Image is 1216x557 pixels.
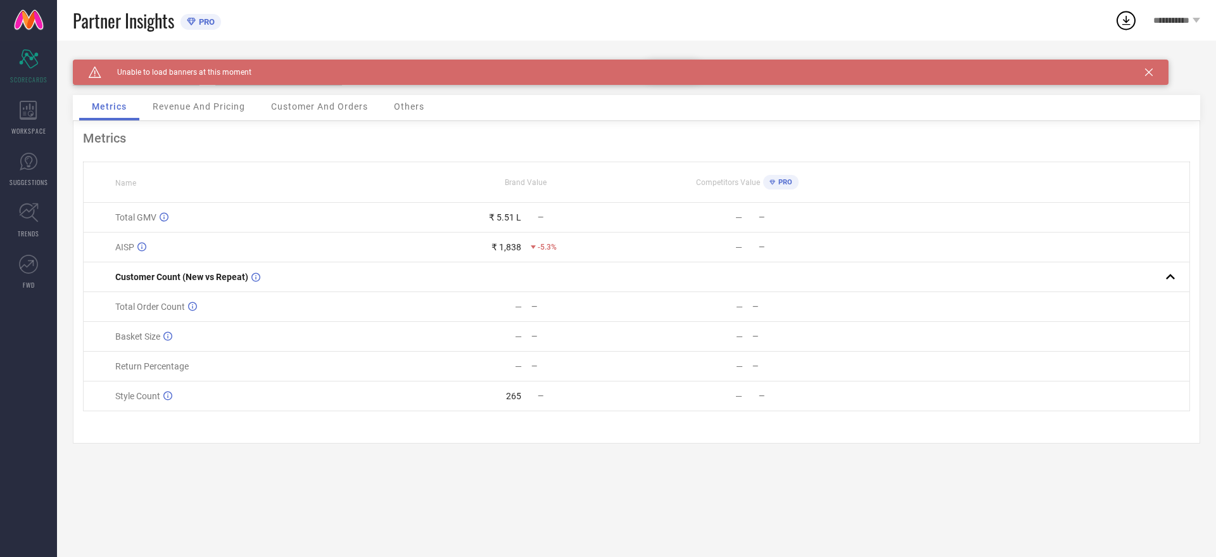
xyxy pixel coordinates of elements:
[394,101,424,112] span: Others
[515,361,522,371] div: —
[115,272,248,282] span: Customer Count (New vs Repeat)
[491,242,521,252] div: ₹ 1,838
[759,213,764,222] span: —
[115,302,185,312] span: Total Order Count
[101,68,251,77] span: Unable to load banners at this moment
[538,243,557,252] span: -5.3%
[515,331,522,342] div: —
[271,101,368,112] span: Customer And Orders
[1115,9,1137,32] div: Open download list
[696,178,760,187] span: Competitors Value
[736,302,743,312] div: —
[9,177,48,187] span: SUGGESTIONS
[73,60,199,68] div: Brand
[505,178,547,187] span: Brand Value
[73,8,174,34] span: Partner Insights
[752,302,857,311] div: —
[23,280,35,290] span: FWD
[531,302,636,311] div: —
[531,332,636,341] div: —
[92,101,127,112] span: Metrics
[115,242,134,252] span: AISP
[115,361,189,371] span: Return Percentage
[538,392,543,400] span: —
[752,362,857,371] div: —
[531,362,636,371] div: —
[506,391,521,401] div: 265
[735,212,742,222] div: —
[735,242,742,252] div: —
[759,243,764,252] span: —
[83,131,1190,146] div: Metrics
[759,392,764,400] span: —
[489,212,521,222] div: ₹ 5.51 L
[196,17,215,27] span: PRO
[115,391,160,401] span: Style Count
[10,75,47,84] span: SCORECARDS
[736,361,743,371] div: —
[752,332,857,341] div: —
[775,178,792,186] span: PRO
[115,179,136,188] span: Name
[735,391,742,401] div: —
[11,126,46,136] span: WORKSPACE
[736,331,743,342] div: —
[115,212,156,222] span: Total GMV
[153,101,245,112] span: Revenue And Pricing
[18,229,39,238] span: TRENDS
[515,302,522,312] div: —
[538,213,543,222] span: —
[115,331,160,342] span: Basket Size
